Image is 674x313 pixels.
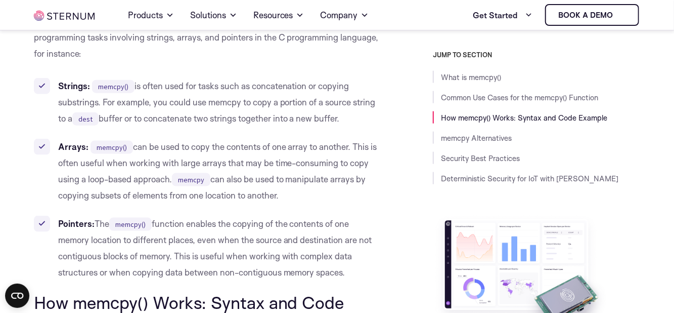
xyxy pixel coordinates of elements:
code: memcpy() [91,141,133,154]
li: is often used for tasks such as concatenation or copying substrings. For example, you could use m... [34,78,381,127]
a: Common Use Cases for the memcpy() Function [441,93,598,102]
img: sternum iot [34,11,95,21]
code: dest [72,112,99,126]
a: What is memcpy() [441,72,501,82]
code: memcpy [172,173,210,186]
code: memcpy() [92,80,134,93]
img: sternum iot [617,11,625,19]
a: Resources [253,1,304,29]
li: The function enables the copying of the contents of one memory location to different places, even... [34,216,381,281]
h3: JUMP TO SECTION [433,51,640,59]
a: Get Started [473,5,533,25]
strong: Arrays: [58,141,88,152]
a: Deterministic Security for IoT with [PERSON_NAME] [441,174,618,183]
p: The versatility of the function makes it a go-to option for a variety of programming tasks involv... [34,13,381,62]
a: Security Best Practices [441,153,520,163]
a: Company [321,1,369,29]
a: Products [128,1,174,29]
li: can be used to copy the contents of one array to another. This is often useful when working with ... [34,139,381,204]
button: Open CMP widget [5,284,29,308]
a: Book a demo [545,4,639,26]
code: memcpy() [109,218,152,231]
a: How memcpy() Works: Syntax and Code Example [441,113,607,123]
a: memcpy Alternatives [441,133,512,143]
strong: Strings: [58,81,90,91]
strong: Pointers: [58,218,95,229]
a: Solutions [190,1,237,29]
